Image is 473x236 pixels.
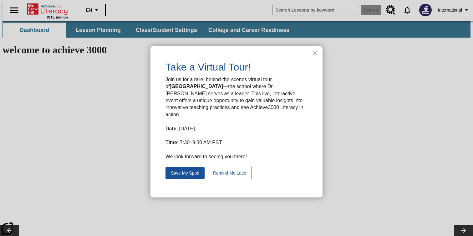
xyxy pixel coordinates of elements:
[165,61,308,73] p: Take a Virtual Tour!
[208,167,252,179] button: Remind Me Later
[165,153,308,160] p: We look forward to seeing you there!
[165,167,205,179] button: Save My Spot!
[165,77,273,89] span: Join us for a rare, behind-the-scenes virtual tour of
[165,84,305,117] span: —the school where Dr. [PERSON_NAME] serves as a leader. This live, interactive event offers a uni...
[176,126,195,131] span: : [DATE]
[165,126,176,131] strong: Date
[170,84,223,89] strong: [GEOGRAPHIC_DATA]
[312,48,318,58] button: Close
[165,140,177,145] strong: Time
[177,140,222,145] span: : 7:30–9:30 AM PST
